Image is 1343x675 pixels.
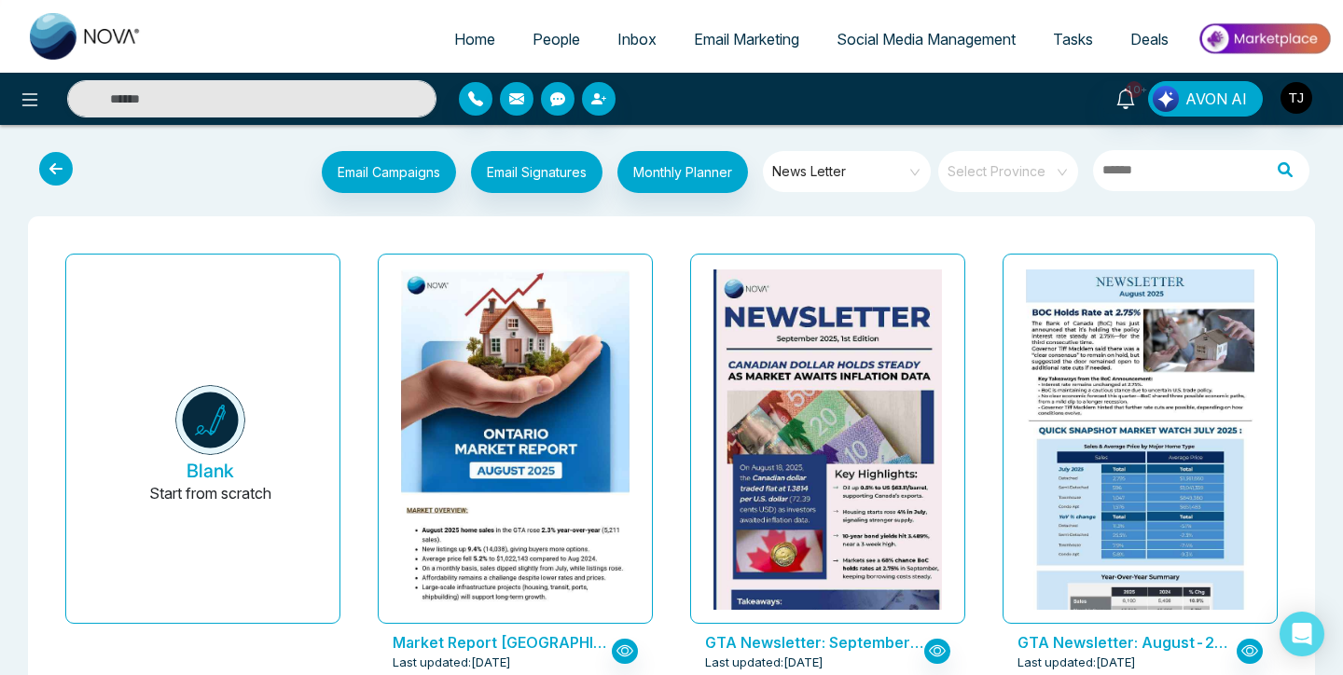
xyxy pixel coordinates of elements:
span: Last updated: [DATE] [705,654,824,672]
a: People [514,21,599,57]
a: Monthly Planner [602,151,748,198]
img: User Avatar [1281,82,1312,114]
button: AVON AI [1148,81,1263,117]
img: Market-place.gif [1197,18,1332,60]
span: 10+ [1126,81,1142,98]
a: Social Media Management [818,21,1034,57]
a: Email Campaigns [307,161,456,180]
span: Inbox [617,30,657,48]
a: Deals [1112,21,1187,57]
button: Email Signatures [471,151,602,193]
button: Monthly Planner [617,151,748,193]
span: News Letter [772,158,924,186]
span: Tasks [1053,30,1093,48]
a: Inbox [599,21,675,57]
span: Last updated: [DATE] [1018,654,1136,672]
span: Deals [1130,30,1169,48]
a: Home [436,21,514,57]
img: novacrm [175,385,245,455]
a: Tasks [1034,21,1112,57]
a: Email Signatures [456,151,602,198]
span: Home [454,30,495,48]
p: GTA Newsletter: September_1st Edition [705,631,924,654]
span: People [533,30,580,48]
img: Lead Flow [1153,86,1179,112]
span: Email Marketing [694,30,799,48]
img: Nova CRM Logo [30,13,142,60]
a: Email Marketing [675,21,818,57]
p: Market Report Ontario - August 2025 [393,631,612,654]
button: BlankStart from scratch [96,269,325,623]
h5: Blank [187,460,234,482]
a: 10+ [1103,81,1148,114]
span: AVON AI [1185,88,1247,110]
p: Start from scratch [149,482,271,527]
span: Social Media Management [837,30,1016,48]
p: GTA Newsletter: August-2025 [1018,631,1237,654]
span: Last updated: [DATE] [393,654,511,672]
div: Open Intercom Messenger [1280,612,1324,656]
button: Email Campaigns [322,151,456,193]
